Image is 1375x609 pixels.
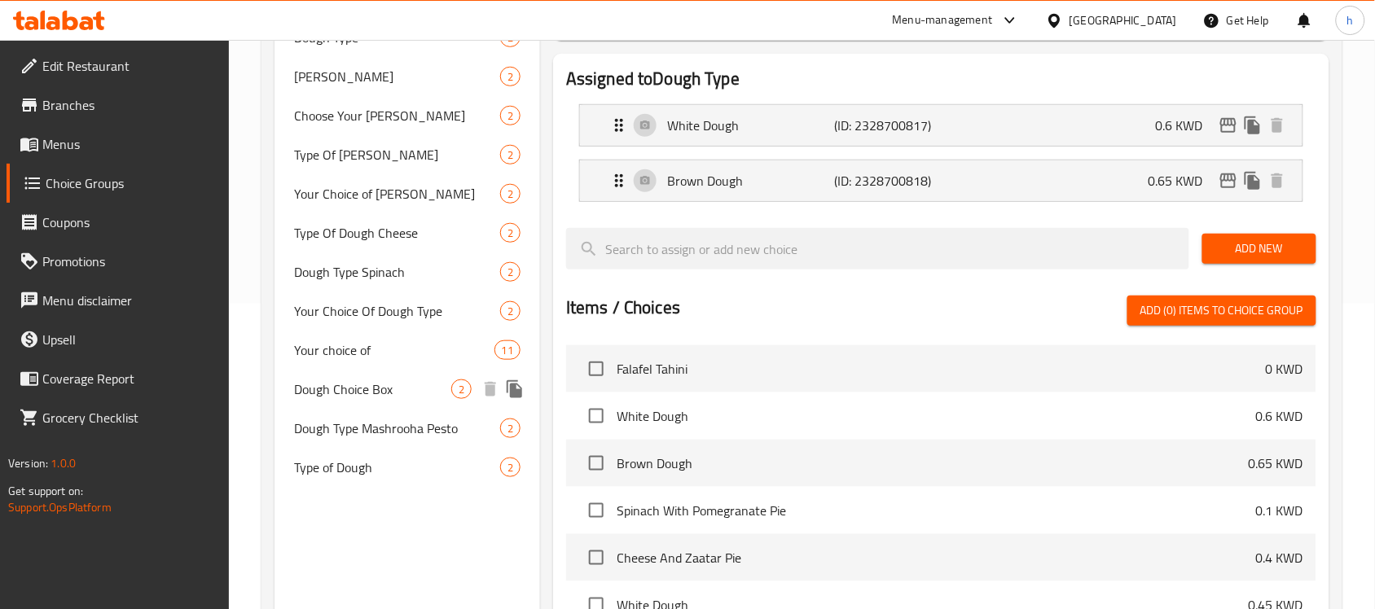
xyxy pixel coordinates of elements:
div: Dough Choice Box2deleteduplicate [275,370,540,409]
span: Spinach With Pomegranate Pie [617,501,1256,520]
p: 0.65 KWD [1149,171,1216,191]
div: Dough Type Spinach2 [275,252,540,291]
span: 2 [501,460,520,475]
div: Your Choice of [PERSON_NAME]2 [275,174,540,213]
div: Choices [500,67,521,86]
p: 0.4 KWD [1256,548,1303,567]
a: Grocery Checklist [7,398,230,437]
p: 0.6 KWD [1256,406,1303,426]
span: Version: [8,453,48,474]
span: h [1347,11,1354,29]
span: 11 [495,343,520,358]
button: duplicate [503,377,527,401]
span: [PERSON_NAME] [294,67,500,86]
div: Type of Dough2 [275,448,540,487]
span: 2 [501,226,520,241]
div: Choices [500,301,521,321]
div: [GEOGRAPHIC_DATA] [1070,11,1177,29]
div: Choices [500,458,521,477]
span: Choose Your [PERSON_NAME] [294,106,500,125]
p: 0.65 KWD [1249,453,1303,473]
div: Choices [500,184,521,204]
a: Menus [7,125,230,164]
span: 2 [501,147,520,163]
p: 0.1 KWD [1256,501,1303,520]
button: duplicate [1241,113,1265,138]
span: Type Of Dough Cheese [294,223,500,243]
div: [PERSON_NAME]2 [275,57,540,96]
span: Select choice [579,399,613,433]
span: Select choice [579,446,613,480]
span: Your choice of [294,340,494,360]
li: Expand [566,153,1316,208]
div: Dough Type Mashrooha Pesto2 [275,409,540,448]
span: Menus [42,134,217,154]
div: Choices [500,223,521,243]
a: Upsell [7,320,230,359]
p: (ID: 2328700817) [834,116,946,135]
p: White Dough [667,116,834,135]
span: White Dough [617,406,1256,426]
span: Brown Dough [617,453,1249,473]
div: Choices [500,106,521,125]
button: delete [1265,113,1289,138]
span: Type of Dough [294,458,500,477]
button: duplicate [1241,169,1265,193]
div: Your choice of11 [275,331,540,370]
button: edit [1216,113,1241,138]
span: Get support on: [8,480,83,502]
span: Promotions [42,252,217,271]
p: (ID: 2328700818) [834,171,946,191]
span: 2 [501,304,520,319]
span: Add (0) items to choice group [1140,300,1303,321]
span: Your Choice Of Dough Type [294,301,500,321]
h2: Items / Choices [566,296,680,320]
p: 0 KWD [1266,359,1303,379]
span: Select choice [579,352,613,386]
div: Type Of [PERSON_NAME]2 [275,135,540,174]
div: Your Choice Of Dough Type2 [275,291,540,331]
span: Type Of [PERSON_NAME] [294,145,500,164]
span: 2 [452,382,471,397]
a: Choice Groups [7,164,230,203]
div: Choices [451,379,472,399]
button: delete [1265,169,1289,193]
button: edit [1216,169,1241,193]
a: Menu disclaimer [7,281,230,320]
div: Type Of Dough Cheese2 [275,213,540,252]
input: search [566,228,1189,269]
a: Coupons [7,203,230,242]
span: Menu disclaimer [42,291,217,310]
p: Brown Dough [667,171,834,191]
span: Select choice [579,493,613,528]
h2: Assigned to Dough Type [566,67,1316,91]
span: 1.0.0 [51,453,76,474]
div: Expand [580,160,1303,201]
span: Dough Type [294,28,500,47]
div: Expand [580,105,1303,146]
span: Select choice [579,541,613,575]
span: Upsell [42,330,217,349]
div: Choices [500,418,521,438]
span: Add New [1215,239,1303,259]
span: Coupons [42,212,217,232]
a: Branches [7,85,230,125]
span: Grocery Checklist [42,408,217,427]
span: Cheese And Zaatar Pie [617,548,1256,567]
div: Choices [500,145,521,164]
button: Add (0) items to choice group [1127,296,1316,326]
button: delete [478,377,503,401]
span: Falafel Tahini [617,359,1266,379]
span: 2 [501,69,520,85]
a: Coverage Report [7,359,230,398]
a: Promotions [7,242,230,281]
span: Dough Type Spinach [294,262,500,282]
span: 2 [501,108,520,124]
span: Your Choice of [PERSON_NAME] [294,184,500,204]
div: Choose Your [PERSON_NAME]2 [275,96,540,135]
div: Choices [500,262,521,282]
a: Edit Restaurant [7,46,230,85]
button: Add New [1202,234,1316,264]
span: 2 [501,421,520,436]
span: Edit Restaurant [42,56,217,76]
